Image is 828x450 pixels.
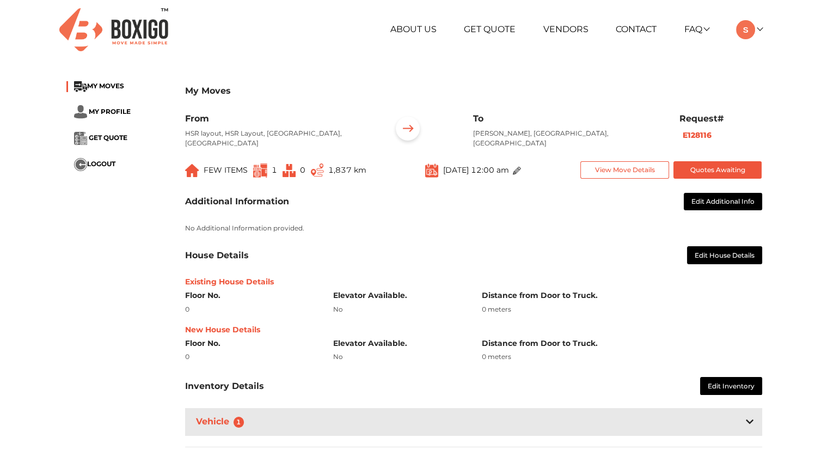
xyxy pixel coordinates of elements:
h6: Floor No. [185,339,317,348]
img: ... [185,164,199,177]
h6: Existing House Details [185,277,762,287]
p: [PERSON_NAME], [GEOGRAPHIC_DATA], [GEOGRAPHIC_DATA] [473,129,663,148]
h6: To [473,113,663,124]
button: View Move Details [580,161,669,179]
a: Contact [616,24,657,34]
img: ... [74,105,87,119]
h6: Request# [679,113,762,124]
a: Vendors [543,24,588,34]
button: E128116 [679,129,715,142]
div: No [333,305,465,314]
a: ... GET QUOTE [74,133,127,142]
h3: House Details [185,250,249,260]
h3: Vehicle [194,414,251,430]
button: Edit House Details [687,246,762,264]
h6: Elevator Available. [333,339,465,348]
h6: From [185,113,375,124]
h6: Elevator Available. [333,291,465,300]
a: ...MY MOVES [74,82,124,90]
a: ... MY PROFILE [74,107,131,115]
img: Boxigo [59,8,168,51]
h6: Distance from Door to Truck. [482,339,762,348]
a: FAQ [684,24,709,34]
img: ... [513,167,521,175]
h3: My Moves [185,86,762,96]
img: ... [311,163,324,177]
h6: New House Details [185,325,762,335]
span: 1,837 km [328,165,366,175]
img: ... [391,113,425,147]
a: About Us [390,24,437,34]
div: No [333,352,465,362]
span: MY MOVES [87,82,124,90]
button: Quotes Awaiting [673,161,762,179]
img: ... [74,158,87,171]
div: 0 [185,352,317,362]
span: 1 [234,417,244,428]
span: 0 [300,165,305,175]
span: GET QUOTE [89,133,127,142]
h6: Distance from Door to Truck. [482,291,762,300]
b: E128116 [683,130,712,140]
h3: Additional Information [185,196,289,206]
a: Get Quote [464,24,516,34]
img: ... [425,163,438,178]
span: FEW ITEMS [204,165,248,175]
span: [DATE] 12:00 am [443,165,508,175]
div: 0 meters [482,305,762,314]
p: No Additional Information provided. [185,223,762,233]
span: MY PROFILE [89,107,131,115]
button: Edit Additional Info [684,193,762,211]
div: 0 meters [482,352,762,362]
button: ...LOGOUT [74,158,115,171]
span: LOGOUT [87,160,115,168]
div: 0 [185,305,317,314]
img: ... [253,163,267,178]
h6: Floor No. [185,291,317,300]
span: 1 [272,165,277,175]
p: HSR layout, HSR Layout, [GEOGRAPHIC_DATA], [GEOGRAPHIC_DATA] [185,129,375,148]
img: ... [74,132,87,145]
img: ... [74,81,87,92]
h3: Inventory Details [185,381,264,391]
img: ... [283,164,296,177]
button: Edit Inventory [700,377,762,395]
